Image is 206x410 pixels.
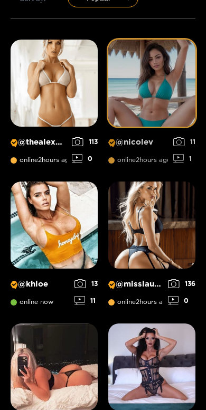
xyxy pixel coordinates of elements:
[74,296,98,305] div: 11
[168,296,195,305] div: 0
[11,298,53,306] span: online now
[11,40,98,171] a: Creator Profile Image: thealexkay_@thealexkay_online2hours ago1130
[173,137,195,146] div: 11
[108,40,195,127] img: Creator Profile Image: nicolev
[11,137,67,147] p: @ thealexkay_
[11,156,73,164] span: online 2 hours ago
[74,279,98,288] div: 13
[173,154,195,163] div: 1
[108,182,195,269] img: Creator Profile Image: misslauraklein
[11,182,98,313] a: Creator Profile Image: khloe@khloeonline now1311
[108,156,171,164] span: online 2 hours ago
[108,279,163,289] p: @ misslauraklein
[108,40,195,171] a: Creator Profile Image: nicolev@nicolevonline2hours ago111
[11,279,69,289] p: @ khloe
[168,279,195,288] div: 136
[72,137,98,146] div: 113
[11,40,98,127] img: Creator Profile Image: thealexkay_
[11,182,98,269] img: Creator Profile Image: khloe
[108,182,195,313] a: Creator Profile Image: misslauraklein@misslaurakleinonline2hours ago1360
[108,298,171,306] span: online 2 hours ago
[108,137,168,147] p: @ nicolev
[72,154,98,163] div: 0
